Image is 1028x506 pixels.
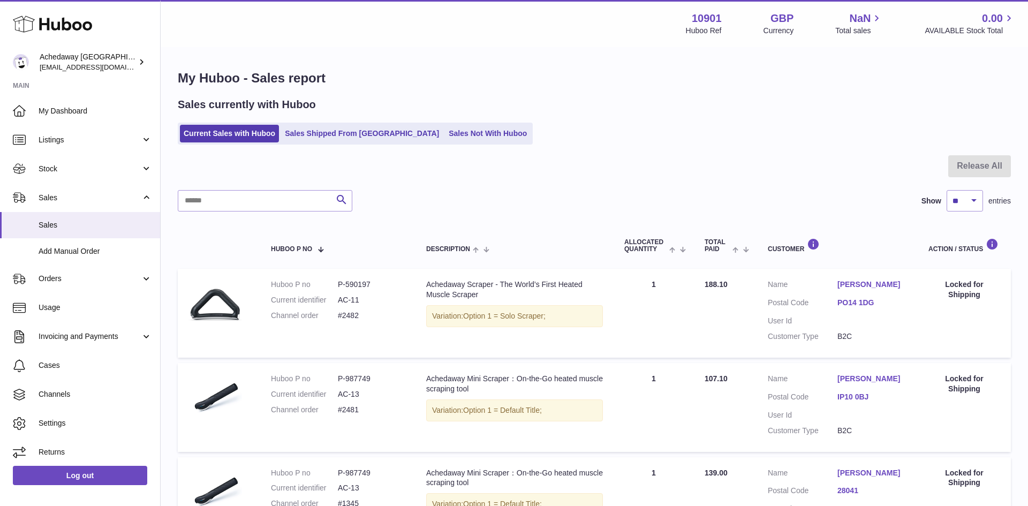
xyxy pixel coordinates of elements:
[338,311,405,321] dd: #2482
[271,468,338,478] dt: Huboo P no
[837,426,907,436] dd: B2C
[835,11,883,36] a: NaN Total sales
[768,316,837,326] dt: User Id
[39,220,152,230] span: Sales
[463,406,542,414] span: Option 1 = Default Title;
[39,331,141,342] span: Invoicing and Payments
[271,280,338,290] dt: Huboo P no
[768,410,837,420] dt: User Id
[39,135,141,145] span: Listings
[928,280,1000,300] div: Locked for Shipping
[835,26,883,36] span: Total sales
[925,26,1015,36] span: AVAILABLE Stock Total
[837,468,907,478] a: [PERSON_NAME]
[770,11,793,26] strong: GBP
[837,280,907,290] a: [PERSON_NAME]
[39,106,152,116] span: My Dashboard
[178,97,316,112] h2: Sales currently with Huboo
[13,466,147,485] a: Log out
[271,405,338,415] dt: Channel order
[281,125,443,142] a: Sales Shipped From [GEOGRAPHIC_DATA]
[39,274,141,284] span: Orders
[768,468,837,481] dt: Name
[768,298,837,311] dt: Postal Code
[686,26,722,36] div: Huboo Ref
[768,280,837,292] dt: Name
[837,331,907,342] dd: B2C
[39,447,152,457] span: Returns
[988,196,1011,206] span: entries
[614,269,694,358] td: 1
[338,405,405,415] dd: #2481
[768,331,837,342] dt: Customer Type
[39,360,152,371] span: Cases
[837,298,907,308] a: PO14 1DG
[39,246,152,256] span: Add Manual Order
[188,280,242,333] img: Achedaway-Muscle-Scraper.png
[463,312,546,320] span: Option 1 = Solo Scraper;
[764,26,794,36] div: Currency
[39,418,152,428] span: Settings
[426,246,470,253] span: Description
[624,239,667,253] span: ALLOCATED Quantity
[39,389,152,399] span: Channels
[705,239,730,253] span: Total paid
[768,426,837,436] dt: Customer Type
[40,52,136,72] div: Achedaway [GEOGRAPHIC_DATA]
[338,295,405,305] dd: AC-11
[426,468,603,488] div: Achedaway Mini Scraper：On-the-Go heated muscle scraping tool
[338,468,405,478] dd: P-987749
[705,280,728,289] span: 188.10
[180,125,279,142] a: Current Sales with Huboo
[837,392,907,402] a: IP10 0BJ
[39,164,141,174] span: Stock
[837,374,907,384] a: [PERSON_NAME]
[178,70,1011,87] h1: My Huboo - Sales report
[188,374,242,427] img: musclescraper_750x_c42b3404-e4d5-48e3-b3b1-8be745232369.png
[692,11,722,26] strong: 10901
[338,280,405,290] dd: P-590197
[849,11,871,26] span: NaN
[271,483,338,493] dt: Current identifier
[271,311,338,321] dt: Channel order
[271,246,312,253] span: Huboo P no
[925,11,1015,36] a: 0.00 AVAILABLE Stock Total
[271,389,338,399] dt: Current identifier
[39,193,141,203] span: Sales
[271,295,338,305] dt: Current identifier
[40,63,157,71] span: [EMAIL_ADDRESS][DOMAIN_NAME]
[768,392,837,405] dt: Postal Code
[614,363,694,452] td: 1
[928,238,1000,253] div: Action / Status
[705,469,728,477] span: 139.00
[768,238,907,253] div: Customer
[768,486,837,499] dt: Postal Code
[271,374,338,384] dt: Huboo P no
[426,305,603,327] div: Variation:
[13,54,29,70] img: admin@newpb.co.uk
[921,196,941,206] label: Show
[338,374,405,384] dd: P-987749
[837,486,907,496] a: 28041
[426,280,603,300] div: Achedaway Scraper - The World’s First Heated Muscle Scraper
[426,374,603,394] div: Achedaway Mini Scraper：On-the-Go heated muscle scraping tool
[426,399,603,421] div: Variation:
[338,483,405,493] dd: AC-13
[705,374,728,383] span: 107.10
[768,374,837,387] dt: Name
[338,389,405,399] dd: AC-13
[39,303,152,313] span: Usage
[928,374,1000,394] div: Locked for Shipping
[928,468,1000,488] div: Locked for Shipping
[445,125,531,142] a: Sales Not With Huboo
[982,11,1003,26] span: 0.00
